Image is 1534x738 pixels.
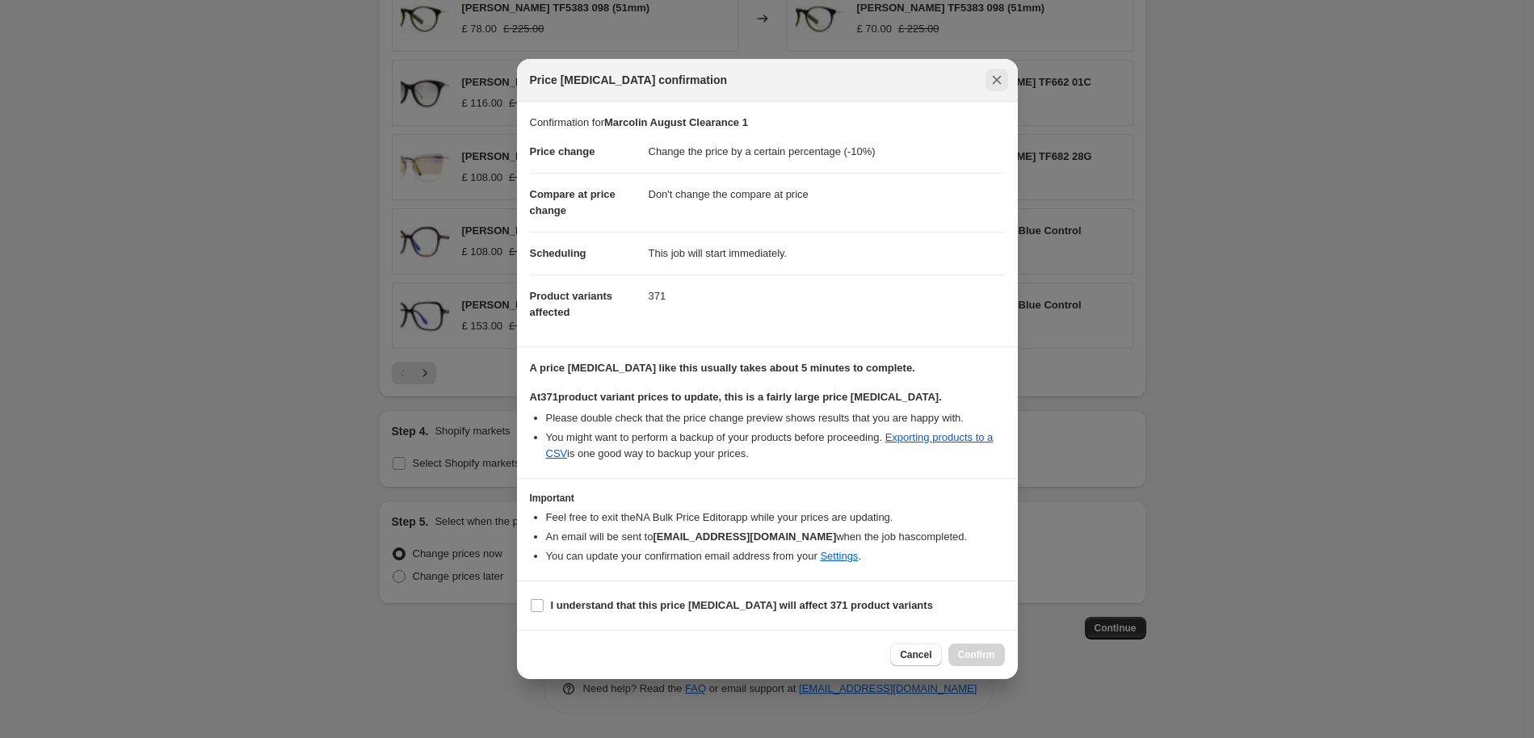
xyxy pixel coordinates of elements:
[649,173,1005,216] dd: Don't change the compare at price
[546,509,1005,526] li: Feel free to exit the NA Bulk Price Editor app while your prices are updating.
[530,290,613,318] span: Product variants affected
[530,362,915,374] b: A price [MEDICAL_DATA] like this usually takes about 5 minutes to complete.
[530,391,942,403] b: At 371 product variant prices to update, this is a fairly large price [MEDICAL_DATA].
[530,492,1005,505] h3: Important
[900,648,931,661] span: Cancel
[530,145,595,157] span: Price change
[649,275,1005,317] dd: 371
[530,188,616,216] span: Compare at price change
[546,410,1005,426] li: Please double check that the price change preview shows results that you are happy with.
[604,116,748,128] b: Marcolin August Clearance 1
[890,644,941,666] button: Cancel
[653,530,836,543] b: [EMAIL_ADDRESS][DOMAIN_NAME]
[986,69,1008,91] button: Close
[546,529,1005,545] li: An email will be sent to when the job has completed .
[546,548,1005,564] li: You can update your confirmation email address from your .
[649,232,1005,275] dd: This job will start immediately.
[546,430,1005,462] li: You might want to perform a backup of your products before proceeding. is one good way to backup ...
[551,599,933,611] b: I understand that this price [MEDICAL_DATA] will affect 371 product variants
[649,131,1005,173] dd: Change the price by a certain percentage (-10%)
[530,115,1005,131] p: Confirmation for
[820,550,858,562] a: Settings
[530,247,586,259] span: Scheduling
[530,72,728,88] span: Price [MEDICAL_DATA] confirmation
